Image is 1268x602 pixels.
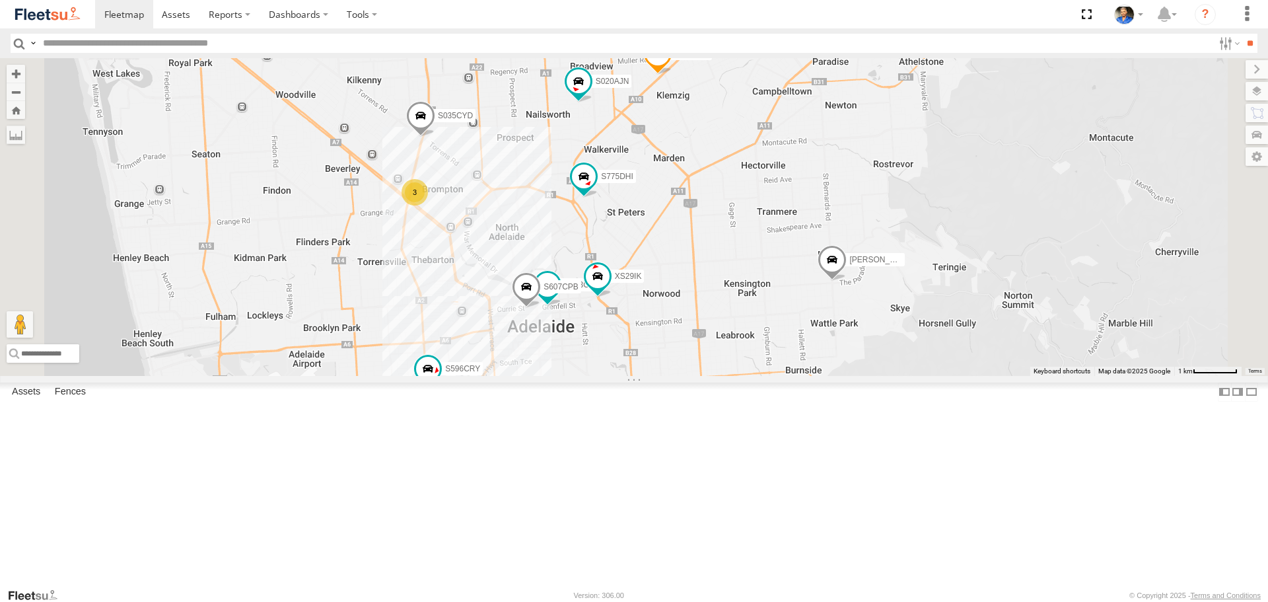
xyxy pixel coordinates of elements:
[13,5,82,23] img: fleetsu-logo-horizontal.svg
[1178,367,1193,375] span: 1 km
[1218,383,1231,402] label: Dock Summary Table to the Left
[48,383,92,402] label: Fences
[7,65,25,83] button: Zoom in
[402,179,428,206] div: 3
[596,77,629,86] span: S020AJN
[544,283,579,292] span: S607CPB
[1191,591,1261,599] a: Terms and Conditions
[7,83,25,101] button: Zoom out
[1034,367,1090,376] button: Keyboard shortcuts
[615,272,642,281] span: XS29IK
[28,34,38,53] label: Search Query
[1246,147,1268,166] label: Map Settings
[1195,4,1216,25] i: ?
[7,589,68,602] a: Visit our Website
[574,591,624,599] div: Version: 306.00
[1248,368,1262,373] a: Terms (opens in new tab)
[5,383,47,402] label: Assets
[1214,34,1242,53] label: Search Filter Options
[1109,5,1148,24] div: Matt Draper
[7,311,33,338] button: Drag Pegman onto the map to open Street View
[7,101,25,119] button: Zoom Home
[601,172,633,182] span: S775DHI
[849,256,915,265] span: [PERSON_NAME]
[1231,383,1244,402] label: Dock Summary Table to the Right
[438,112,473,121] span: S035CYD
[1245,383,1258,402] label: Hide Summary Table
[1098,367,1170,375] span: Map data ©2025 Google
[1174,367,1242,376] button: Map scale: 1 km per 64 pixels
[1129,591,1261,599] div: © Copyright 2025 -
[7,126,25,144] label: Measure
[445,365,480,374] span: S596CRY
